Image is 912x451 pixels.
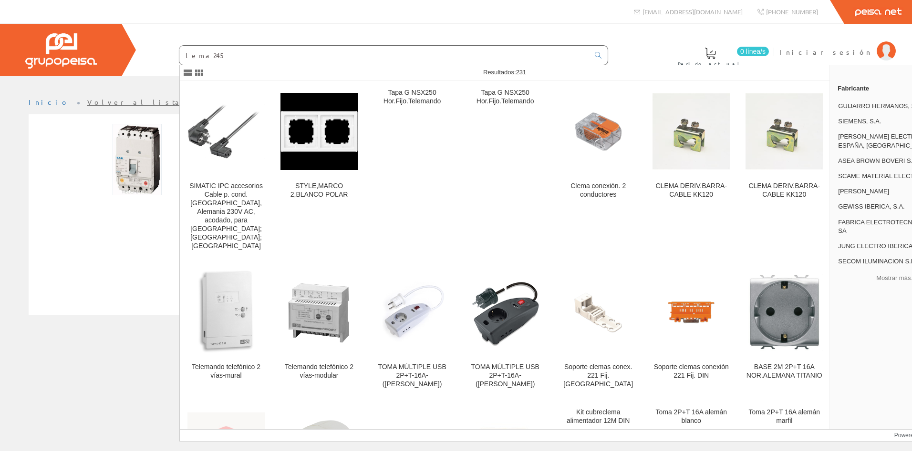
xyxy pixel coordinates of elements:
[746,182,823,199] div: CLEMA DERIV.BARRA-CABLE KK120
[779,47,872,57] span: Iniciar sesión
[560,363,637,389] div: Soporte clemas conex. 221 Fij. [GEOGRAPHIC_DATA]
[187,104,265,160] img: SIMATIC IPC accesorios Cable p. cond. frias, Alemania 230V AC, acodado, para Alemania;Francia;España
[273,81,365,261] a: STYLE,MARCO 2,BLANCO POLAR STYLE,MARCO 2,BLANCO POLAR
[187,363,265,380] div: Telemando telefónico 2 vías-mural
[766,8,818,16] span: [PHONE_NUMBER]
[746,408,823,425] div: Toma 2P+T 16A alemán marfil
[552,81,644,261] a: Clema conexión. 2 conductores Clema conexión. 2 conductores
[280,93,358,170] img: STYLE,MARCO 2,BLANCO POLAR
[653,93,730,170] img: CLEMA DERIV.BARRA-CABLE KK120
[25,33,97,69] img: Grupo Peisa
[552,262,644,400] a: Soporte clemas conex. 221 Fij. tornillo Soporte clemas conex. 221 Fij. [GEOGRAPHIC_DATA]
[373,363,451,389] div: TOMA MÚLTIPLE USB 2P+T-16A-([PERSON_NAME])
[280,363,358,380] div: Telemando telefónico 2 vías-modular
[113,124,162,195] img: Foto artículo LZMB1-A160-I (102.9x150)
[459,81,551,261] a: Tapa G NSX250 Hor.Fijo.Telemando
[194,270,259,355] img: Telemando telefónico 2 vías-mural
[180,262,272,400] a: Telemando telefónico 2 vías-mural Telemando telefónico 2 vías-mural
[187,182,265,251] div: SIMATIC IPC accesorios Cable p. cond. [GEOGRAPHIC_DATA], Alemania 230V AC, acodado, para [GEOGRAP...
[738,262,830,400] a: BASE 2M 2P+T 16A NOR.ALEMANA TITANIO BASE 2M 2P+T 16A NOR.ALEMANA TITANIO
[738,81,830,261] a: CLEMA DERIV.BARRA-CABLE KK120 CLEMA DERIV.BARRA-CABLE KK120
[466,274,544,351] img: TOMA MÚLTIPLE USB 2P+T-16A-(ALEMAN)
[516,69,527,76] span: 231
[645,81,737,261] a: CLEMA DERIV.BARRA-CABLE KK120 CLEMA DERIV.BARRA-CABLE KK120
[273,262,365,400] a: Telemando telefónico 2 vías-modular Telemando telefónico 2 vías-modular
[366,81,458,261] a: Tapa G NSX250 Hor.Fijo.Telemando
[366,262,458,400] a: TOMA MÚLTIPLE USB 2P+T-16A-(ALEMAN) TOMA MÚLTIPLE USB 2P+T-16A-([PERSON_NAME])
[373,89,451,106] div: Tapa G NSX250 Hor.Fijo.Telemando
[466,89,544,106] div: Tapa G NSX250 Hor.Fijo.Telemando
[653,182,730,199] div: CLEMA DERIV.BARRA-CABLE KK120
[373,274,451,351] img: TOMA MÚLTIPLE USB 2P+T-16A-(ALEMAN)
[29,98,69,106] a: Inicio
[560,274,637,351] img: Soporte clemas conex. 221 Fij. tornillo
[645,262,737,400] a: Soporte clemas conexión 221 Fij. DIN Soporte clemas conexión 221 Fij. DIN
[746,363,823,380] div: BASE 2M 2P+T 16A NOR.ALEMANA TITANIO
[746,93,823,170] img: CLEMA DERIV.BARRA-CABLE KK120
[280,274,358,351] img: Telemando telefónico 2 vías-modular
[560,182,637,199] div: Clema conexión. 2 conductores
[653,363,730,380] div: Soporte clemas conexión 221 Fij. DIN
[87,98,276,106] a: Volver al listado de productos
[779,40,896,49] a: Iniciar sesión
[280,182,358,199] div: STYLE,MARCO 2,BLANCO POLAR
[560,93,637,170] img: Clema conexión. 2 conductores
[746,274,823,351] img: BASE 2M 2P+T 16A NOR.ALEMANA TITANIO
[653,274,730,351] img: Soporte clemas conexión 221 Fij. DIN
[180,81,272,261] a: SIMATIC IPC accesorios Cable p. cond. frias, Alemania 230V AC, acodado, para Alemania;Francia;Esp...
[653,408,730,425] div: Toma 2P+T 16A alemán blanco
[483,69,526,76] span: Resultados:
[179,46,589,65] input: Buscar ...
[678,59,743,69] span: Pedido actual
[560,408,637,425] div: Kit cubreclema alimentador 12M DIN
[737,47,769,56] span: 0 línea/s
[466,363,544,389] div: TOMA MÚLTIPLE USB 2P+T-16A-([PERSON_NAME])
[459,262,551,400] a: TOMA MÚLTIPLE USB 2P+T-16A-(ALEMAN) TOMA MÚLTIPLE USB 2P+T-16A-([PERSON_NAME])
[643,8,743,16] span: [EMAIL_ADDRESS][DOMAIN_NAME]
